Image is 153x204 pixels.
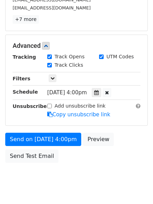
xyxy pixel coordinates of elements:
a: +7 more [13,15,39,24]
label: Add unsubscribe link [55,102,106,110]
iframe: Chat Widget [118,170,153,204]
a: Send Test Email [5,150,58,163]
strong: Unsubscribe [13,103,47,109]
span: [DATE] 4:00pm [47,89,87,96]
a: Send on [DATE] 4:00pm [5,133,81,146]
label: Track Opens [55,53,85,60]
a: Copy unsubscribe link [47,111,110,118]
label: UTM Codes [106,53,134,60]
strong: Filters [13,76,30,81]
strong: Tracking [13,54,36,60]
a: Preview [83,133,114,146]
small: [EMAIL_ADDRESS][DOMAIN_NAME] [13,5,91,10]
h5: Advanced [13,42,140,50]
label: Track Clicks [55,61,83,69]
strong: Schedule [13,89,38,95]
